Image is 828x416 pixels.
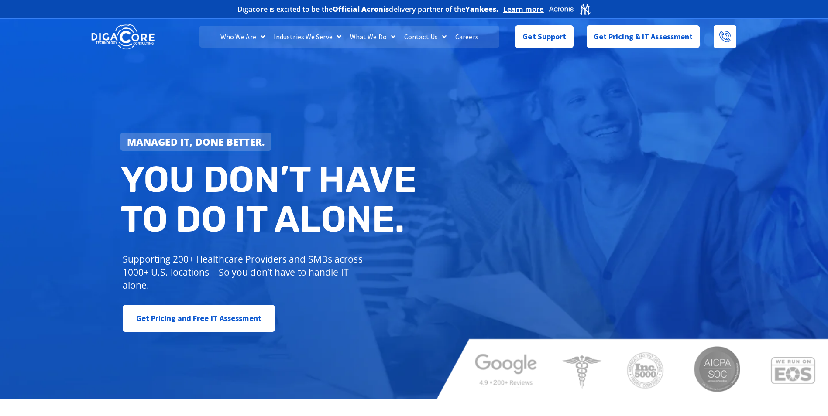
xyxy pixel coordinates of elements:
[269,26,346,48] a: Industries We Serve
[123,305,275,332] a: Get Pricing and Free IT Assessment
[451,26,483,48] a: Careers
[199,26,499,48] nav: Menu
[465,4,499,14] b: Yankees.
[548,3,591,15] img: Acronis
[120,160,421,239] h2: You don’t have to do IT alone.
[91,23,155,51] img: DigaCore Technology Consulting
[503,5,544,14] a: Learn more
[123,252,367,292] p: Supporting 200+ Healthcare Providers and SMBs across 1000+ U.S. locations – So you don’t have to ...
[136,310,261,327] span: Get Pricing and Free IT Assessment
[333,4,389,14] b: Official Acronis
[515,25,573,48] a: Get Support
[522,28,566,45] span: Get Support
[587,25,700,48] a: Get Pricing & IT Assessment
[400,26,451,48] a: Contact Us
[127,135,265,148] strong: Managed IT, done better.
[594,28,693,45] span: Get Pricing & IT Assessment
[216,26,269,48] a: Who We Are
[120,133,271,151] a: Managed IT, done better.
[346,26,400,48] a: What We Do
[237,6,499,13] h2: Digacore is excited to be the delivery partner of the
